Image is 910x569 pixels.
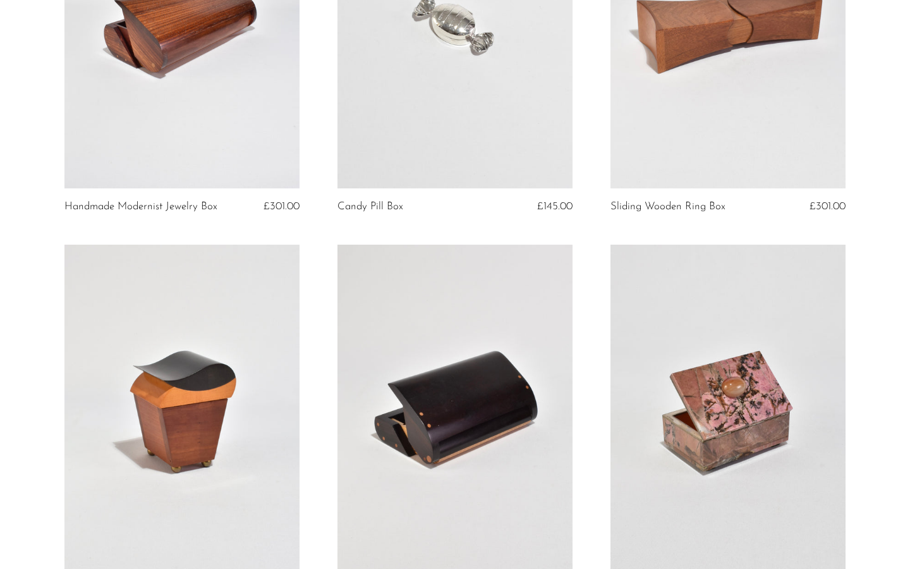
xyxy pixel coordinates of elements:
a: Sliding Wooden Ring Box [610,201,725,212]
a: Handmade Modernist Jewelry Box [64,201,217,212]
span: £301.00 [810,201,846,212]
span: £145.00 [537,201,573,212]
a: Candy Pill Box [337,201,403,212]
span: £301.00 [264,201,300,212]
